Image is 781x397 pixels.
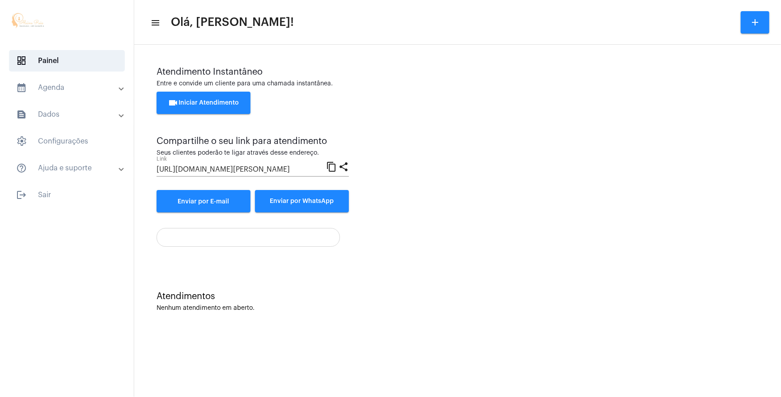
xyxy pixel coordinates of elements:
[157,305,759,312] div: Nenhum atendimento em aberto.
[255,190,349,212] button: Enviar por WhatsApp
[16,109,27,120] mat-icon: sidenav icon
[16,163,27,173] mat-icon: sidenav icon
[16,82,27,93] mat-icon: sidenav icon
[270,198,334,204] span: Enviar por WhatsApp
[9,50,125,72] span: Painel
[750,17,760,28] mat-icon: add
[338,161,349,172] mat-icon: share
[157,92,250,114] button: Iniciar Atendimento
[16,109,119,120] mat-panel-title: Dados
[150,17,159,28] mat-icon: sidenav icon
[16,82,119,93] mat-panel-title: Agenda
[16,163,119,173] mat-panel-title: Ajuda e suporte
[157,291,759,301] div: Atendimentos
[157,67,759,77] div: Atendimento Instantâneo
[5,104,134,125] mat-expansion-panel-header: sidenav iconDados
[157,150,349,156] div: Seus clientes poderão te ligar através desse endereço.
[157,80,759,87] div: Entre e convide um cliente para uma chamada instantânea.
[16,55,27,66] span: sidenav icon
[168,100,239,106] span: Iniciar Atendimento
[7,4,48,40] img: a308c1d8-3e78-dbfd-0328-a53a29ea7b64.jpg
[9,131,125,152] span: Configurações
[157,136,349,146] div: Compartilhe o seu link para atendimento
[171,15,294,30] span: Olá, [PERSON_NAME]!
[168,97,179,108] mat-icon: videocam
[178,198,229,205] span: Enviar por E-mail
[157,190,250,212] a: Enviar por E-mail
[16,136,27,147] span: sidenav icon
[9,184,125,206] span: Sair
[326,161,337,172] mat-icon: content_copy
[5,157,134,179] mat-expansion-panel-header: sidenav iconAjuda e suporte
[16,190,27,200] mat-icon: sidenav icon
[5,77,134,98] mat-expansion-panel-header: sidenav iconAgenda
